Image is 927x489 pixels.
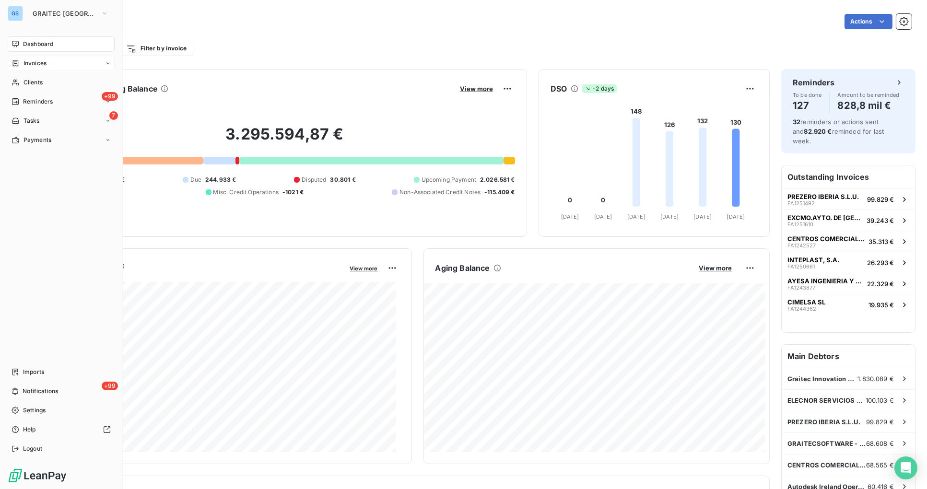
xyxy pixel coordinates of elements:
[787,221,813,227] span: FA1251610
[787,418,860,426] span: PREZERO IBERIA S.L.U.
[793,92,822,98] span: To be done
[561,213,579,220] tspan: [DATE]
[868,301,894,309] span: 19.935 €
[787,235,865,243] span: CENTROS COMERCIALES CARREFOUR SA
[787,243,816,248] span: FA1242527
[435,262,490,274] h6: Aging Balance
[8,6,23,21] div: GS
[23,444,42,453] span: Logout
[787,306,816,312] span: FA1244362
[350,265,378,272] span: View more
[23,425,36,434] span: Help
[787,256,839,264] span: INTEPLAST, S.A.
[457,84,496,93] button: View more
[282,188,304,197] span: -1021 €
[23,97,53,106] span: Reminders
[787,277,863,285] span: AYESA INGENIERIA Y ARQUITECTURA S.A.
[23,78,43,87] span: Clients
[793,118,800,126] span: 32
[190,175,201,184] span: Due
[347,264,381,272] button: View more
[54,125,515,153] h2: 3.295.594,87 €
[787,264,815,269] span: FA1250661
[660,213,679,220] tspan: [DATE]
[867,280,894,288] span: 22.329 €
[782,188,915,210] button: PREZERO IBERIA S.L.U.FA125149299.829 €
[422,175,476,184] span: Upcoming Payment
[782,165,915,188] h6: Outstanding Invoices
[205,175,236,184] span: 244.933 €
[480,175,515,184] span: 2.026.581 €
[787,214,863,221] span: EXCMO.AYTO. DE [GEOGRAPHIC_DATA][PERSON_NAME]
[787,193,859,200] span: PREZERO IBERIA S.L.U.
[582,84,617,93] span: -2 days
[793,98,822,113] h4: 127
[33,10,97,17] span: GRAITEC [GEOGRAPHIC_DATA]
[866,418,894,426] span: 99.829 €
[867,196,894,203] span: 99.829 €
[102,382,118,390] span: +99
[23,406,46,415] span: Settings
[23,387,58,396] span: Notifications
[460,85,493,93] span: View more
[23,136,51,144] span: Payments
[867,217,894,224] span: 39.243 €
[8,468,67,483] img: Logo LeanPay
[782,231,915,252] button: CENTROS COMERCIALES CARREFOUR SAFA124252735.313 €
[782,273,915,294] button: AYESA INGENIERIA Y ARQUITECTURA S.A.FA124387722.329 €
[23,40,53,48] span: Dashboard
[102,92,118,101] span: +99
[551,83,567,94] h6: DSO
[594,213,612,220] tspan: [DATE]
[787,396,866,404] span: ELECNOR SERVICIOS Y PROYECTOS,S.A.U.
[804,128,832,135] span: 82.920 €
[787,375,857,383] span: Graitec Innovation SAS
[866,440,894,447] span: 68.608 €
[484,188,515,197] span: -115.409 €
[782,294,915,315] button: CIMELSA SLFA124436219.935 €
[23,116,40,125] span: Tasks
[787,200,815,206] span: FA1251492
[330,175,356,184] span: 30.801 €
[782,345,915,368] h6: Main Debtors
[627,213,645,220] tspan: [DATE]
[787,285,815,291] span: FA1243877
[727,213,745,220] tspan: [DATE]
[696,264,735,272] button: View more
[793,118,884,145] span: reminders or actions sent and reminded for last week.
[213,188,279,197] span: Misc. Credit Operations
[857,375,894,383] span: 1.830.089 €
[866,461,894,469] span: 68.565 €
[793,77,834,88] h6: Reminders
[109,111,118,120] span: 7
[782,210,915,231] button: EXCMO.AYTO. DE [GEOGRAPHIC_DATA][PERSON_NAME]FA125161039.243 €
[23,368,44,376] span: Imports
[693,213,712,220] tspan: [DATE]
[699,264,732,272] span: View more
[302,175,326,184] span: Disputed
[54,272,343,282] span: Monthly Revenue
[8,422,115,437] a: Help
[868,238,894,245] span: 35.313 €
[867,259,894,267] span: 26.293 €
[120,41,193,56] button: Filter by invoice
[894,456,917,479] div: Open Intercom Messenger
[866,396,894,404] span: 100.103 €
[23,59,47,68] span: Invoices
[787,440,866,447] span: GRAITECSOFTWARE - Software para Arquitet
[782,252,915,273] button: INTEPLAST, S.A.FA125066126.293 €
[399,188,481,197] span: Non-Associated Credit Notes
[787,461,866,469] span: CENTROS COMERCIALES CARREFOUR SA
[845,14,892,29] button: Actions
[787,298,825,306] span: CIMELSA SL
[838,98,900,113] h4: 828,8 mil €
[838,92,900,98] span: Amount to be reminded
